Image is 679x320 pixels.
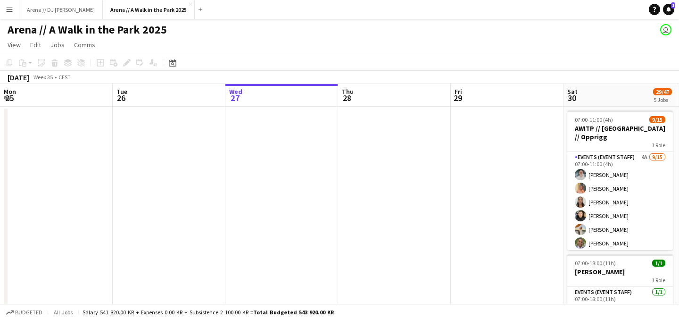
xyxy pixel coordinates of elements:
a: Comms [70,39,99,51]
h3: AWITP // [GEOGRAPHIC_DATA] // Opprigg [567,124,673,141]
span: 27 [228,93,242,103]
span: Comms [74,41,95,49]
div: CEST [58,74,71,81]
button: Arena // A Walk in the Park 2025 [103,0,195,19]
span: 28 [340,93,354,103]
span: 25 [2,93,16,103]
h3: [PERSON_NAME] [567,268,673,276]
span: All jobs [52,309,75,316]
div: [DATE] [8,73,29,82]
span: Edit [30,41,41,49]
span: 30 [566,93,578,103]
span: 9/15 [649,116,665,123]
span: Thu [342,87,354,96]
span: Mon [4,87,16,96]
a: 1 [663,4,674,15]
span: Jobs [50,41,65,49]
span: Sat [567,87,578,96]
span: Tue [116,87,127,96]
span: Total Budgeted 543 920.00 KR [253,309,334,316]
span: View [8,41,21,49]
span: Week 35 [31,74,55,81]
span: 07:00-18:00 (11h) [575,260,616,267]
a: Edit [26,39,45,51]
app-job-card: 07:00-11:00 (4h)9/15AWITP // [GEOGRAPHIC_DATA] // Opprigg1 RoleEvents (Event Staff)4A9/1507:00-11... [567,110,673,250]
button: Budgeted [5,307,44,318]
span: 26 [115,93,127,103]
app-user-avatar: Viktoria Svenskerud [660,24,671,35]
span: 1 [671,2,675,8]
app-job-card: 07:00-18:00 (11h)1/1[PERSON_NAME]1 RoleEvents (Event Staff)1/107:00-18:00 (11h)[PERSON_NAME] [567,254,673,319]
span: 29/47 [653,88,672,95]
div: Salary 541 820.00 KR + Expenses 0.00 KR + Subsistence 2 100.00 KR = [83,309,334,316]
span: 1/1 [652,260,665,267]
button: Arena // DJ [PERSON_NAME] [19,0,103,19]
span: 07:00-11:00 (4h) [575,116,613,123]
a: Jobs [47,39,68,51]
a: View [4,39,25,51]
span: Budgeted [15,309,42,316]
app-card-role: Events (Event Staff)1/107:00-18:00 (11h)[PERSON_NAME] [567,287,673,319]
span: Fri [455,87,462,96]
span: Wed [229,87,242,96]
span: 29 [453,93,462,103]
span: 1 Role [652,142,665,149]
div: 5 Jobs [654,96,671,103]
span: 1 Role [652,277,665,284]
h1: Arena // A Walk in the Park 2025 [8,23,167,37]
